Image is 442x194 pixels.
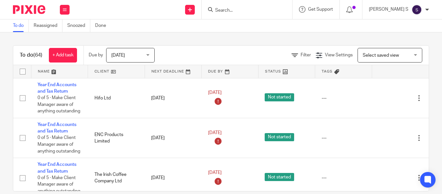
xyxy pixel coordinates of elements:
td: [DATE] [145,118,202,158]
span: Tags [322,70,333,73]
a: Snoozed [67,19,90,32]
span: [DATE] [208,91,222,95]
td: ENC Products Limited [88,118,145,158]
td: [DATE] [145,78,202,118]
span: Not started [265,173,294,181]
span: Filter [301,53,311,57]
h1: To do [20,52,42,59]
span: [DATE] [208,131,222,135]
td: Hifo Ltd [88,78,145,118]
a: Year End Accounts and Tax Return [38,83,76,94]
a: Reassigned [34,19,62,32]
img: Pixie [13,5,45,14]
span: [DATE] [111,53,125,58]
a: To do [13,19,29,32]
input: Search [215,8,273,14]
div: --- [322,175,366,181]
span: Not started [265,133,294,141]
a: Year End Accounts and Tax Return [38,162,76,173]
span: 0 of 5 · Make Client Manager aware of anything outstanding [38,176,80,193]
div: --- [322,135,366,141]
div: --- [322,95,366,101]
p: [PERSON_NAME] S [369,6,408,13]
a: Year End Accounts and Tax Return [38,122,76,133]
span: Get Support [308,7,333,12]
span: [DATE] [208,170,222,175]
a: Done [95,19,111,32]
span: View Settings [325,53,353,57]
span: 0 of 5 · Make Client Manager aware of anything outstanding [38,136,80,154]
span: 0 of 5 · Make Client Manager aware of anything outstanding [38,96,80,113]
a: + Add task [49,48,77,63]
span: (64) [33,52,42,58]
p: Due by [89,52,103,58]
img: svg%3E [412,5,422,15]
span: Not started [265,93,294,101]
span: Select saved view [363,53,399,58]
